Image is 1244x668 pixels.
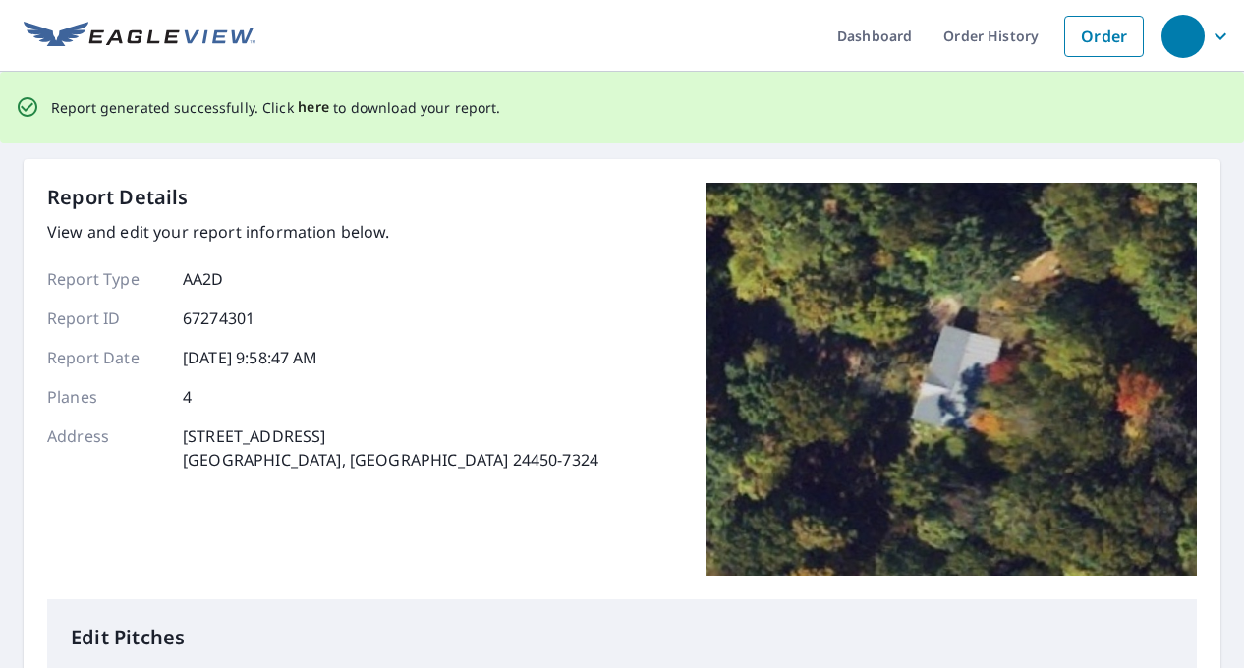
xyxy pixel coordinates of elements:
[706,183,1197,576] img: Top image
[183,424,598,472] p: [STREET_ADDRESS] [GEOGRAPHIC_DATA], [GEOGRAPHIC_DATA] 24450-7324
[47,346,165,369] p: Report Date
[51,95,501,120] p: Report generated successfully. Click to download your report.
[47,385,165,409] p: Planes
[183,385,192,409] p: 4
[47,220,598,244] p: View and edit your report information below.
[183,346,318,369] p: [DATE] 9:58:47 AM
[71,623,1173,652] p: Edit Pitches
[47,424,165,472] p: Address
[298,95,330,120] button: here
[183,306,254,330] p: 67274301
[47,306,165,330] p: Report ID
[47,183,189,212] p: Report Details
[1064,16,1144,57] a: Order
[183,267,224,291] p: AA2D
[24,22,255,51] img: EV Logo
[47,267,165,291] p: Report Type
